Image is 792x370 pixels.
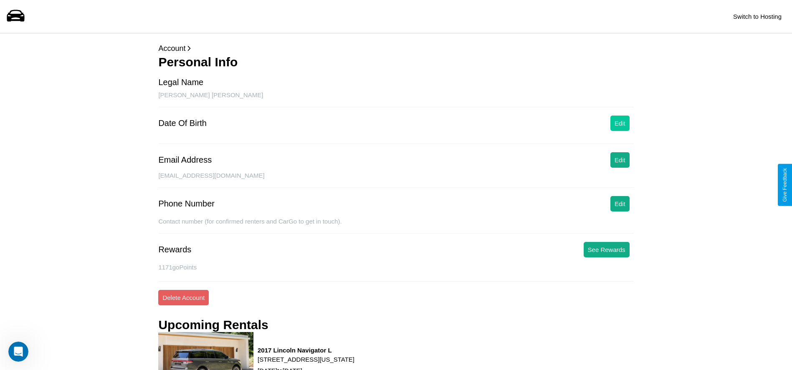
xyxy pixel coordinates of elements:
h3: 2017 Lincoln Navigator L [258,347,354,354]
h3: Upcoming Rentals [158,318,268,332]
div: [PERSON_NAME] [PERSON_NAME] [158,91,633,107]
div: Give Feedback [782,168,788,202]
iframe: Intercom live chat [8,342,28,362]
p: 1171 goPoints [158,262,633,273]
div: Email Address [158,155,212,165]
button: Switch to Hosting [729,9,786,24]
div: [EMAIL_ADDRESS][DOMAIN_NAME] [158,172,633,188]
button: Edit [610,196,630,211]
p: [STREET_ADDRESS][US_STATE] [258,354,354,365]
button: Delete Account [158,290,209,305]
div: Contact number (for confirmed renters and CarGo to get in touch). [158,218,633,234]
div: Date Of Birth [158,118,207,128]
p: Account [158,42,633,55]
button: See Rewards [584,242,630,257]
div: Rewards [158,245,191,254]
button: Edit [610,152,630,168]
button: Edit [610,116,630,131]
h3: Personal Info [158,55,633,69]
div: Legal Name [158,78,203,87]
div: Phone Number [158,199,215,209]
